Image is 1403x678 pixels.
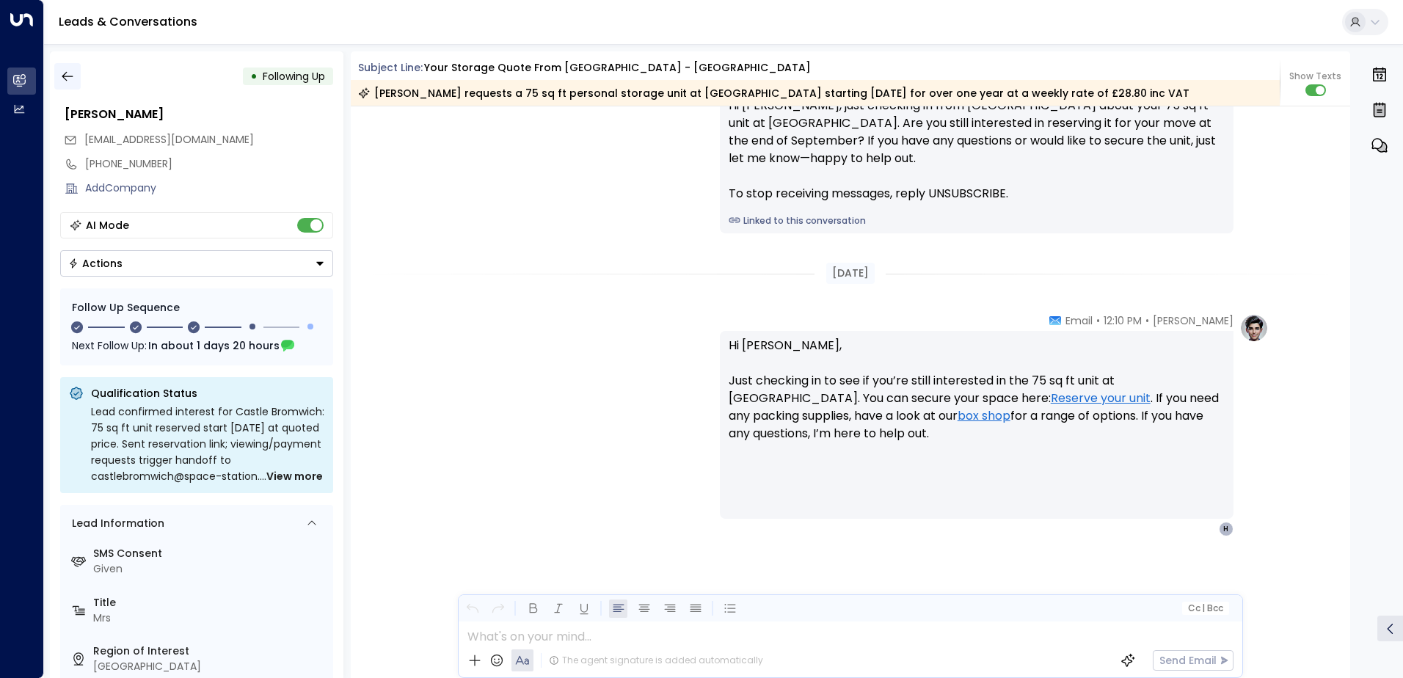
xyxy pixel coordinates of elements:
div: Lead confirmed interest for Castle Bromwich: 75 sq ft unit reserved start [DATE] at quoted price.... [91,404,324,484]
div: Mrs [93,610,327,626]
div: • [250,63,258,90]
button: Actions [60,250,333,277]
div: Actions [68,257,123,270]
div: [PERSON_NAME] [65,106,333,123]
a: Reserve your unit [1051,390,1151,407]
span: 12:10 PM [1104,313,1142,328]
button: Undo [463,599,481,618]
span: Following Up [263,69,325,84]
p: Qualification Status [91,386,324,401]
span: • [1145,313,1149,328]
span: Show Texts [1289,70,1341,83]
img: profile-logo.png [1239,313,1269,343]
label: Region of Interest [93,644,327,659]
div: [PHONE_NUMBER] [85,156,333,172]
button: Redo [489,599,507,618]
a: Leads & Conversations [59,13,197,30]
div: [PERSON_NAME] requests a 75 sq ft personal storage unit at [GEOGRAPHIC_DATA] starting [DATE] for ... [358,86,1189,101]
span: | [1202,603,1205,613]
a: box shop [958,407,1010,425]
a: Linked to this conversation [729,214,1225,227]
span: Email [1065,313,1093,328]
div: Your storage quote from [GEOGRAPHIC_DATA] - [GEOGRAPHIC_DATA] [424,60,811,76]
div: Given [93,561,327,577]
span: Subject Line: [358,60,423,75]
div: The agent signature is added automatically [549,654,763,667]
div: Button group with a nested menu [60,250,333,277]
span: [PERSON_NAME] [1153,313,1233,328]
div: Next Follow Up: [72,338,321,354]
div: [DATE] [826,263,875,284]
div: H [1219,522,1233,536]
label: SMS Consent [93,546,327,561]
span: [EMAIL_ADDRESS][DOMAIN_NAME] [84,132,254,147]
span: View more [266,468,323,484]
p: Hi [PERSON_NAME], Just checking in to see if you’re still interested in the 75 sq ft unit at [GEO... [729,337,1225,460]
div: AI Mode [86,218,129,233]
div: Hi [PERSON_NAME], just checking in from [GEOGRAPHIC_DATA] about your 75 sq ft unit at [GEOGRAPHIC... [729,97,1225,203]
div: [GEOGRAPHIC_DATA] [93,659,327,674]
div: AddCompany [85,181,333,196]
span: In about 1 days 20 hours [148,338,280,354]
span: hajrahussain@outlook.com [84,132,254,147]
div: Follow Up Sequence [72,300,321,316]
label: Title [93,595,327,610]
button: Cc|Bcc [1181,602,1228,616]
div: Lead Information [67,516,164,531]
span: Cc Bcc [1187,603,1222,613]
span: • [1096,313,1100,328]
